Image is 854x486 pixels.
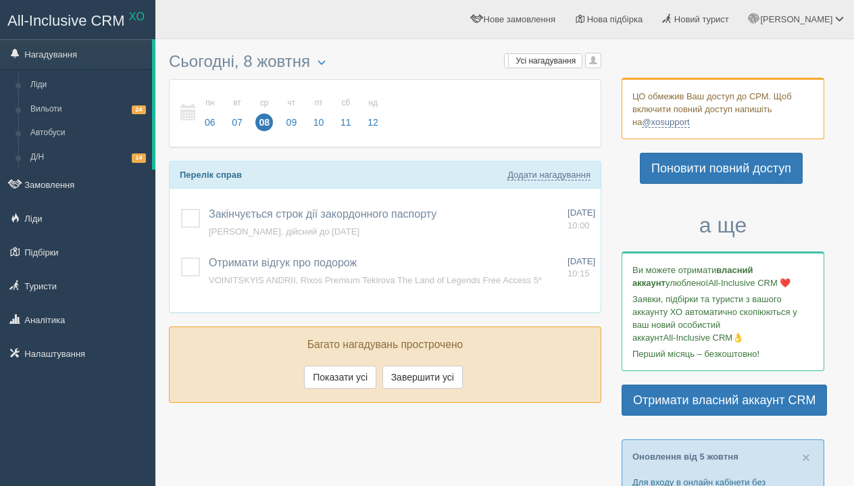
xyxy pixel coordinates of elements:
a: VOINITSKYIS ANDRII, Rixos Premium Tekirova The Land of Legends Free Access 5* [209,275,542,285]
small: чт [283,97,301,109]
a: @xosupport [642,117,689,128]
a: пт 10 [306,90,332,137]
a: [DATE] 10:00 [568,207,595,232]
span: 08 [255,114,273,131]
span: All-Inclusive CRM [7,12,125,29]
a: All-Inclusive CRM XO [1,1,155,38]
a: сб 11 [333,90,359,137]
a: Вильоти24 [24,97,152,122]
a: Оновлення від 5 жовтня [632,452,738,462]
a: чт 09 [279,90,305,137]
p: Багато нагадувань прострочено [180,337,591,353]
span: All-Inclusive CRM👌 [663,333,744,343]
span: Усі нагадування [516,56,576,66]
span: 11 [337,114,355,131]
a: Д/Н14 [24,145,152,170]
span: × [802,449,810,465]
span: Нове замовлення [484,14,555,24]
a: Отримати власний аккаунт CRM [622,385,827,416]
span: Нова підбірка [587,14,643,24]
a: Додати нагадування [507,170,591,180]
a: Автобуси [24,121,152,145]
span: [DATE] [568,208,595,218]
button: Показати усі [304,366,376,389]
p: Ви можете отримати улюбленої [632,264,813,289]
a: вт 07 [224,90,250,137]
span: [DATE] [568,256,595,266]
span: [PERSON_NAME] [760,14,832,24]
span: 12 [364,114,382,131]
button: Завершити усі [382,366,463,389]
small: пт [310,97,328,109]
button: Close [802,450,810,464]
small: ср [255,97,273,109]
a: ср 08 [251,90,277,137]
small: нд [364,97,382,109]
a: Закінчується строк дії закордонного паспорту [209,208,436,220]
span: 10:15 [568,268,590,278]
small: сб [337,97,355,109]
span: 10:00 [568,220,590,230]
sup: XO [129,11,145,22]
a: нд 12 [360,90,382,137]
b: власний аккаунт [632,265,753,288]
p: Перший місяць – безкоштовно! [632,347,813,360]
a: Отримати відгук про подорож [209,257,357,268]
small: пн [201,97,219,109]
small: вт [228,97,246,109]
span: 10 [310,114,328,131]
div: ЦО обмежив Ваш доступ до СРМ. Щоб включити повний доступ напишіть на [622,78,824,139]
a: [DATE] 10:15 [568,256,595,281]
a: [PERSON_NAME], дійсний до [DATE] [209,226,359,237]
span: 06 [201,114,219,131]
span: 14 [132,153,146,162]
span: Новий турист [674,14,729,24]
span: 07 [228,114,246,131]
a: пн 06 [197,90,223,137]
h3: Сьогодні, 8 жовтня [169,53,601,72]
a: Ліди [24,73,152,97]
h3: а ще [622,214,824,237]
span: 24 [132,105,146,114]
span: All-Inclusive CRM ❤️ [708,278,790,288]
b: Перелік справ [180,170,242,180]
span: 09 [283,114,301,131]
p: Заявки, підбірки та туристи з вашого аккаунту ХО автоматично скопіюються у ваш новий особистий ак... [632,293,813,344]
a: Поновити повний доступ [640,153,803,184]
